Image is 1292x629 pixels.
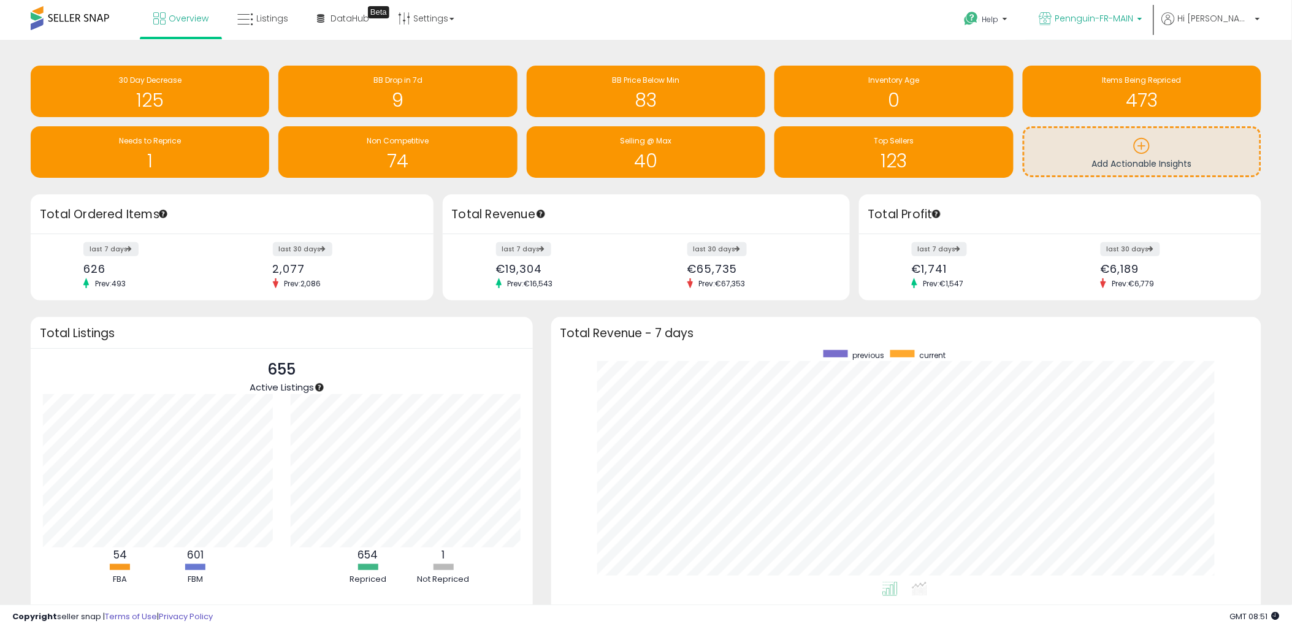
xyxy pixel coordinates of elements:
[250,381,314,394] span: Active Listings
[83,242,139,256] label: last 7 days
[502,278,559,289] span: Prev: €16,543
[1029,90,1255,110] h1: 473
[31,66,269,117] a: 30 Day Decrease 125
[964,11,979,26] i: Get Help
[1092,158,1192,170] span: Add Actionable Insights
[273,242,332,256] label: last 30 days
[250,358,314,381] p: 655
[982,14,999,25] span: Help
[533,151,759,171] h1: 40
[40,206,424,223] h3: Total Ordered Items
[113,547,127,562] b: 54
[620,135,671,146] span: Selling @ Max
[187,547,204,562] b: 601
[83,574,157,585] div: FBA
[496,262,637,275] div: €19,304
[1106,278,1161,289] span: Prev: €6,779
[931,208,942,219] div: Tooltip anchor
[1101,242,1160,256] label: last 30 days
[535,208,546,219] div: Tooltip anchor
[781,151,1007,171] h1: 123
[285,90,511,110] h1: 9
[373,75,422,85] span: BB Drop in 7d
[612,75,679,85] span: BB Price Below Min
[781,90,1007,110] h1: 0
[367,135,429,146] span: Non Competitive
[37,151,263,171] h1: 1
[331,12,369,25] span: DataHub
[955,2,1020,40] a: Help
[158,208,169,219] div: Tooltip anchor
[83,262,223,275] div: 626
[358,547,378,562] b: 654
[868,75,919,85] span: Inventory Age
[273,262,412,275] div: 2,077
[31,126,269,178] a: Needs to Reprice 1
[278,126,517,178] a: Non Competitive 74
[119,75,182,85] span: 30 Day Decrease
[560,329,1252,338] h3: Total Revenue - 7 days
[852,350,884,360] span: previous
[1178,12,1252,25] span: Hi [PERSON_NAME]
[1162,12,1260,40] a: Hi [PERSON_NAME]
[407,574,480,585] div: Not Repriced
[912,262,1051,275] div: €1,741
[527,66,765,117] a: BB Price Below Min 83
[169,12,208,25] span: Overview
[1230,611,1280,622] span: 2025-09-12 08:51 GMT
[687,262,828,275] div: €65,735
[1023,66,1261,117] a: Items Being Repriced 473
[693,278,752,289] span: Prev: €67,353
[912,242,967,256] label: last 7 days
[874,135,914,146] span: Top Sellers
[774,126,1013,178] a: Top Sellers 123
[774,66,1013,117] a: Inventory Age 0
[12,611,57,622] strong: Copyright
[159,611,213,622] a: Privacy Policy
[1055,12,1134,25] span: Pennguin-FR-MAIN
[37,90,263,110] h1: 125
[285,151,511,171] h1: 74
[89,278,132,289] span: Prev: 493
[1101,262,1240,275] div: €6,189
[105,611,157,622] a: Terms of Use
[368,6,389,18] div: Tooltip anchor
[1103,75,1182,85] span: Items Being Repriced
[278,278,327,289] span: Prev: 2,086
[442,547,445,562] b: 1
[527,126,765,178] a: Selling @ Max 40
[533,90,759,110] h1: 83
[1025,128,1260,175] a: Add Actionable Insights
[12,611,213,623] div: seller snap | |
[868,206,1253,223] h3: Total Profit
[917,278,970,289] span: Prev: €1,547
[40,329,524,338] h3: Total Listings
[919,350,946,360] span: current
[159,574,232,585] div: FBM
[452,206,841,223] h3: Total Revenue
[256,12,288,25] span: Listings
[687,242,747,256] label: last 30 days
[314,382,325,393] div: Tooltip anchor
[278,66,517,117] a: BB Drop in 7d 9
[331,574,405,585] div: Repriced
[119,135,181,146] span: Needs to Reprice
[496,242,551,256] label: last 7 days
